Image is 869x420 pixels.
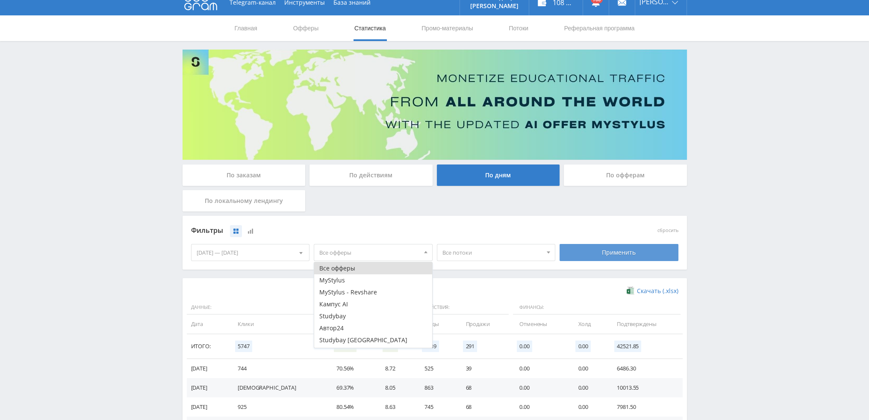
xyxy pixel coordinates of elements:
[569,314,608,334] td: Холд
[608,359,682,378] td: 6486.30
[187,397,230,417] td: [DATE]
[608,378,682,397] td: 10013.55
[416,359,457,378] td: 525
[457,397,511,417] td: 68
[328,359,377,378] td: 70.56%
[191,244,309,261] div: [DATE] — [DATE]
[418,300,509,315] span: Действия:
[234,15,258,41] a: Главная
[511,314,569,334] td: Отменены
[560,244,678,261] div: Применить
[457,314,511,334] td: Продажи
[377,378,416,397] td: 8.05
[627,286,634,295] img: xlsx
[183,164,306,186] div: По заказам
[511,397,569,417] td: 0.00
[314,310,432,322] button: Studybay
[442,244,542,261] span: Все потоки
[457,359,511,378] td: 39
[511,378,569,397] td: 0.00
[614,341,641,352] span: 42521.85
[229,378,328,397] td: [DEMOGRAPHIC_DATA]
[657,228,678,233] button: сбросить
[328,397,377,417] td: 80.54%
[416,397,457,417] td: 745
[314,262,432,274] button: Все офферы
[314,334,432,346] button: Studybay [GEOGRAPHIC_DATA]
[353,15,387,41] a: Статистика
[187,359,230,378] td: [DATE]
[187,378,230,397] td: [DATE]
[377,359,416,378] td: 8.72
[314,274,432,286] button: MyStylus
[416,378,457,397] td: 863
[637,288,678,294] span: Скачать (.xlsx)
[314,322,432,334] button: Автор24
[608,397,682,417] td: 7981.50
[377,397,416,417] td: 8.63
[187,300,414,315] span: Данные:
[421,15,474,41] a: Промо-материалы
[463,341,477,352] span: 291
[229,314,328,334] td: Клики
[569,397,608,417] td: 0.00
[183,190,306,211] div: По локальному лендингу
[187,334,230,359] td: Итого:
[563,15,636,41] a: Реферальная программа
[229,397,328,417] td: 925
[314,286,432,298] button: MyStylus - Revshare
[517,341,532,352] span: 0.00
[513,300,680,315] span: Финансы:
[314,298,432,310] button: Кампус AI
[457,378,511,397] td: 68
[314,346,432,358] button: Study AI (RevShare)
[627,287,678,295] a: Скачать (.xlsx)
[187,314,230,334] td: Дата
[416,314,457,334] td: Лиды
[183,50,687,160] img: Banner
[608,314,682,334] td: Подтверждены
[191,224,556,237] div: Фильтры
[564,164,687,186] div: По офферам
[328,378,377,397] td: 69.37%
[470,3,518,9] p: [PERSON_NAME]
[508,15,529,41] a: Потоки
[229,359,328,378] td: 744
[309,164,433,186] div: По действиям
[569,359,608,378] td: 0.00
[511,359,569,378] td: 0.00
[235,341,252,352] span: 5747
[319,244,419,261] span: Все офферы
[437,164,560,186] div: По дням
[575,341,590,352] span: 0.00
[569,378,608,397] td: 0.00
[292,15,320,41] a: Офферы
